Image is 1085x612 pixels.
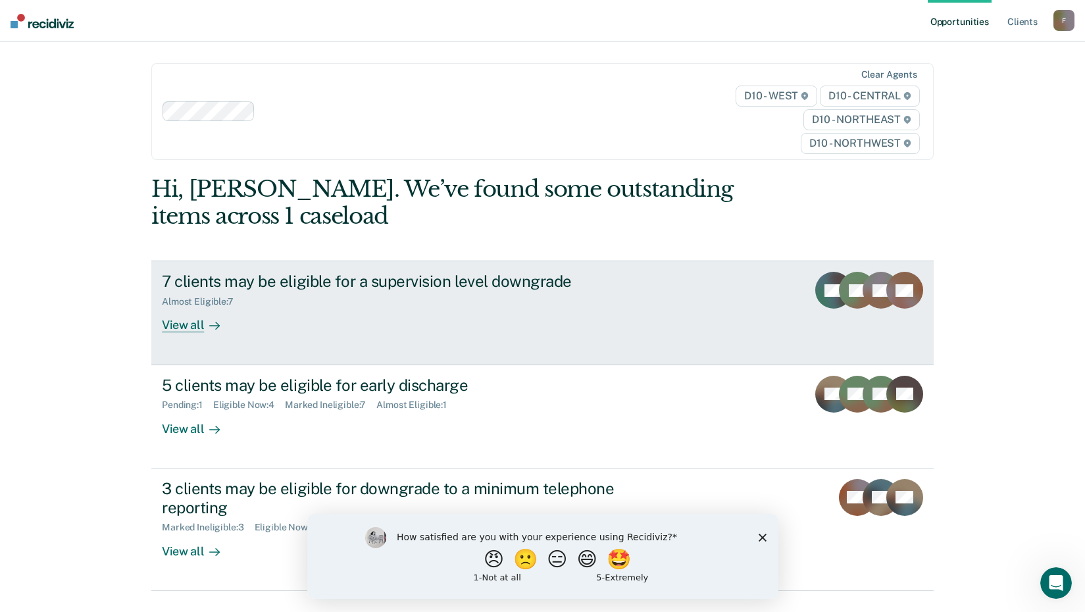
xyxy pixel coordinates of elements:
[213,399,285,411] div: Eligible Now : 4
[162,479,624,517] div: 3 clients may be eligible for downgrade to a minimum telephone reporting
[255,522,326,533] div: Eligible Now : 2
[151,261,934,365] a: 7 clients may be eligible for a supervision level downgradeAlmost Eligible:7View all
[803,109,919,130] span: D10 - NORTHEAST
[151,469,934,591] a: 3 clients may be eligible for downgrade to a minimum telephone reportingMarked Ineligible:3Eligib...
[162,376,624,395] div: 5 clients may be eligible for early discharge
[801,133,919,154] span: D10 - NORTHWEST
[162,399,213,411] div: Pending : 1
[736,86,817,107] span: D10 - WEST
[162,272,624,291] div: 7 clients may be eligible for a supervision level downgrade
[162,533,236,559] div: View all
[285,399,376,411] div: Marked Ineligible : 7
[307,514,778,599] iframe: Survey by Kim from Recidiviz
[1040,567,1072,599] iframe: Intercom live chat
[151,176,777,230] div: Hi, [PERSON_NAME]. We’ve found some outstanding items across 1 caseload
[1053,10,1074,31] button: F
[11,14,74,28] img: Recidiviz
[162,411,236,436] div: View all
[151,365,934,469] a: 5 clients may be eligible for early dischargePending:1Eligible Now:4Marked Ineligible:7Almost Eli...
[820,86,920,107] span: D10 - CENTRAL
[861,69,917,80] div: Clear agents
[376,399,457,411] div: Almost Eligible : 1
[162,296,244,307] div: Almost Eligible : 7
[162,307,236,333] div: View all
[162,522,254,533] div: Marked Ineligible : 3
